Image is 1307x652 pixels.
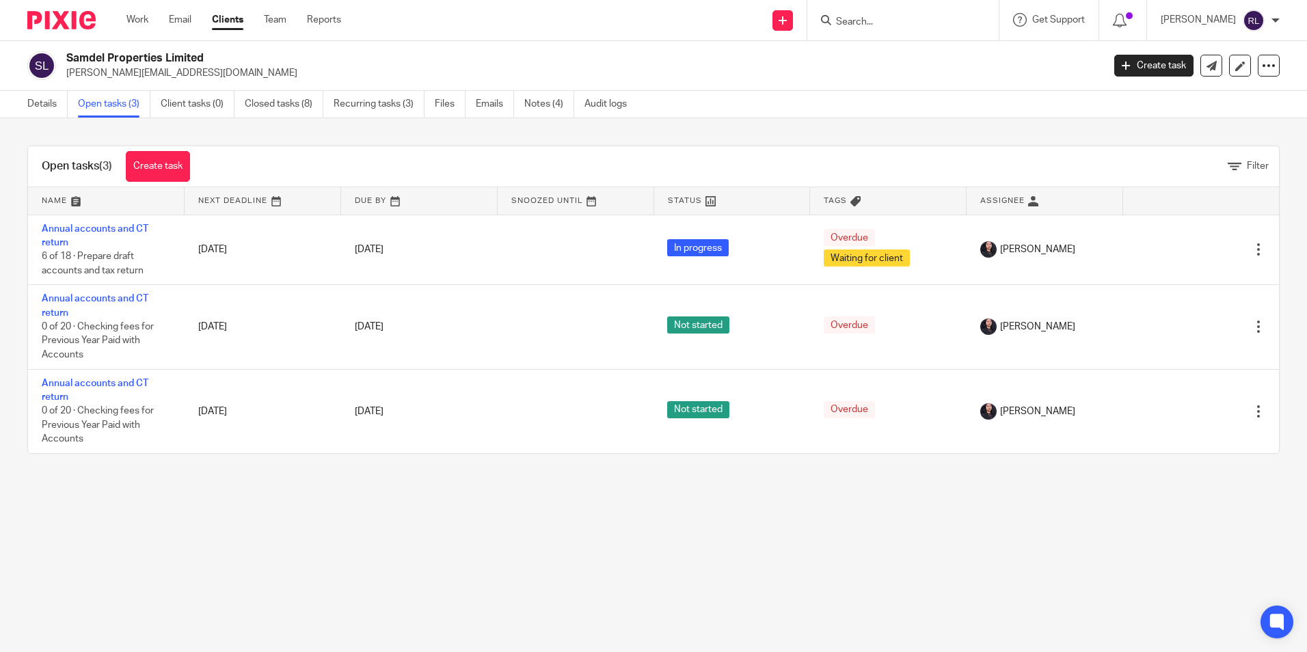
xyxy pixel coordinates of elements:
[42,294,148,317] a: Annual accounts and CT return
[667,401,729,418] span: Not started
[169,13,191,27] a: Email
[835,16,958,29] input: Search
[307,13,341,27] a: Reports
[667,316,729,334] span: Not started
[355,322,383,331] span: [DATE]
[476,91,514,118] a: Emails
[334,91,425,118] a: Recurring tasks (3)
[99,161,112,172] span: (3)
[185,215,341,285] td: [DATE]
[668,197,702,204] span: Status
[161,91,234,118] a: Client tasks (0)
[42,379,148,402] a: Annual accounts and CT return
[126,13,148,27] a: Work
[355,245,383,254] span: [DATE]
[355,407,383,416] span: [DATE]
[824,401,875,418] span: Overdue
[27,91,68,118] a: Details
[824,316,875,334] span: Overdue
[1032,15,1085,25] span: Get Support
[980,318,997,335] img: MicrosoftTeams-image.jfif
[980,403,997,420] img: MicrosoftTeams-image.jfif
[42,224,148,247] a: Annual accounts and CT return
[185,285,341,369] td: [DATE]
[245,91,323,118] a: Closed tasks (8)
[1000,405,1075,418] span: [PERSON_NAME]
[27,51,56,80] img: svg%3E
[42,322,154,359] span: 0 of 20 · Checking fees for Previous Year Paid with Accounts
[27,11,96,29] img: Pixie
[42,407,154,444] span: 0 of 20 · Checking fees for Previous Year Paid with Accounts
[126,151,190,182] a: Create task
[584,91,637,118] a: Audit logs
[1243,10,1265,31] img: svg%3E
[42,252,144,275] span: 6 of 18 · Prepare draft accounts and tax return
[1161,13,1236,27] p: [PERSON_NAME]
[78,91,150,118] a: Open tasks (3)
[1114,55,1194,77] a: Create task
[212,13,243,27] a: Clients
[824,229,875,246] span: Overdue
[824,249,910,267] span: Waiting for client
[667,239,729,256] span: In progress
[264,13,286,27] a: Team
[435,91,466,118] a: Files
[980,241,997,258] img: MicrosoftTeams-image.jfif
[1247,161,1269,171] span: Filter
[1000,243,1075,256] span: [PERSON_NAME]
[824,197,847,204] span: Tags
[42,159,112,174] h1: Open tasks
[66,51,888,66] h2: Samdel Properties Limited
[1000,320,1075,334] span: [PERSON_NAME]
[511,197,583,204] span: Snoozed Until
[524,91,574,118] a: Notes (4)
[185,369,341,453] td: [DATE]
[66,66,1094,80] p: [PERSON_NAME][EMAIL_ADDRESS][DOMAIN_NAME]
